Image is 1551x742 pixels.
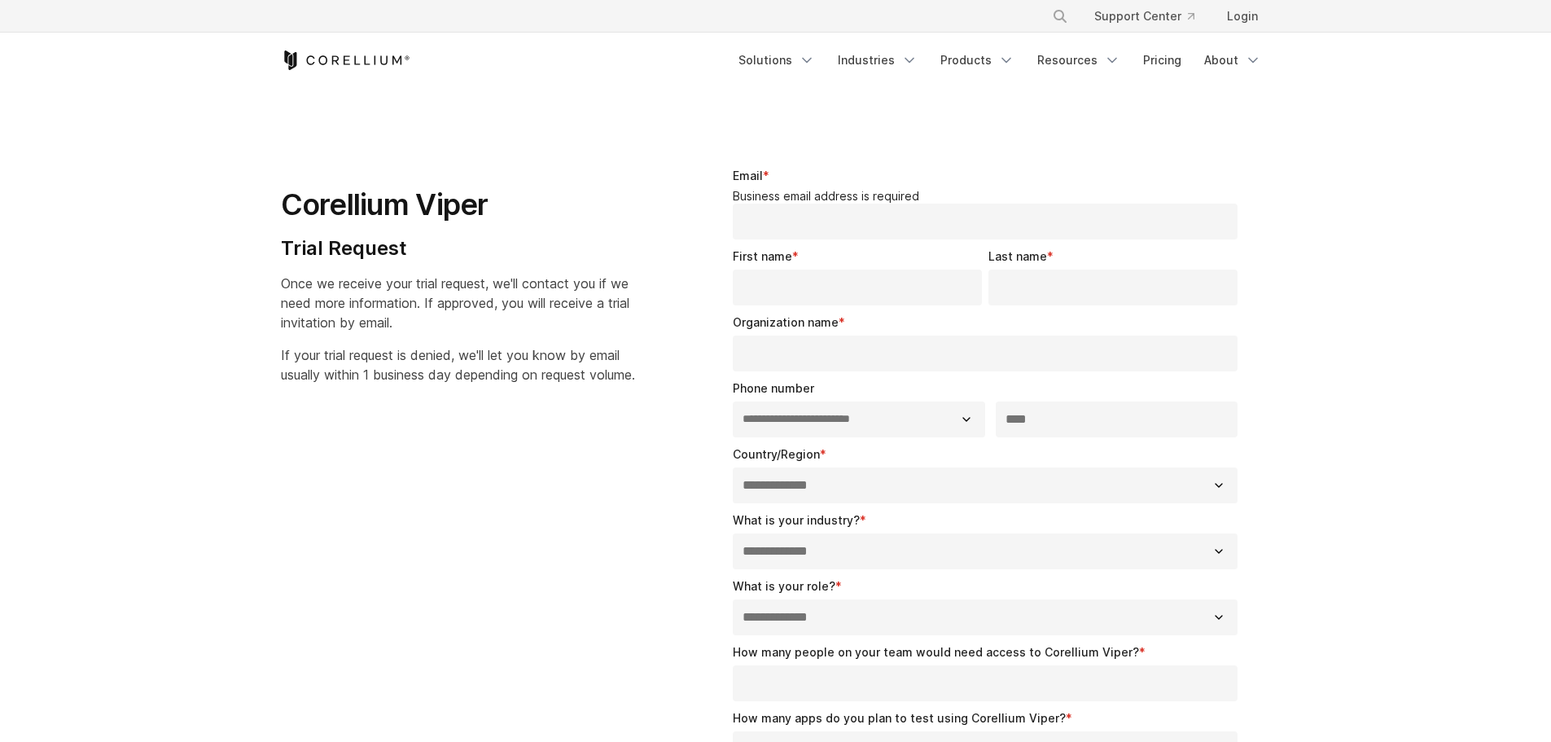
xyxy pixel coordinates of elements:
[281,236,635,261] h4: Trial Request
[1027,46,1130,75] a: Resources
[733,381,814,395] span: Phone number
[1081,2,1207,31] a: Support Center
[733,189,1245,204] legend: Business email address is required
[281,50,410,70] a: Corellium Home
[1214,2,1271,31] a: Login
[281,275,629,331] span: Once we receive your trial request, we'll contact you if we need more information. If approved, y...
[1032,2,1271,31] div: Navigation Menu
[733,315,839,329] span: Organization name
[729,46,1271,75] div: Navigation Menu
[1045,2,1075,31] button: Search
[733,447,820,461] span: Country/Region
[988,249,1047,263] span: Last name
[281,187,635,223] h1: Corellium Viper
[733,169,763,182] span: Email
[1194,46,1271,75] a: About
[729,46,825,75] a: Solutions
[281,347,635,383] span: If your trial request is denied, we'll let you know by email usually within 1 business day depend...
[733,513,860,527] span: What is your industry?
[733,645,1139,659] span: How many people on your team would need access to Corellium Viper?
[733,711,1066,725] span: How many apps do you plan to test using Corellium Viper?
[733,249,792,263] span: First name
[1133,46,1191,75] a: Pricing
[733,579,835,593] span: What is your role?
[931,46,1024,75] a: Products
[828,46,927,75] a: Industries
